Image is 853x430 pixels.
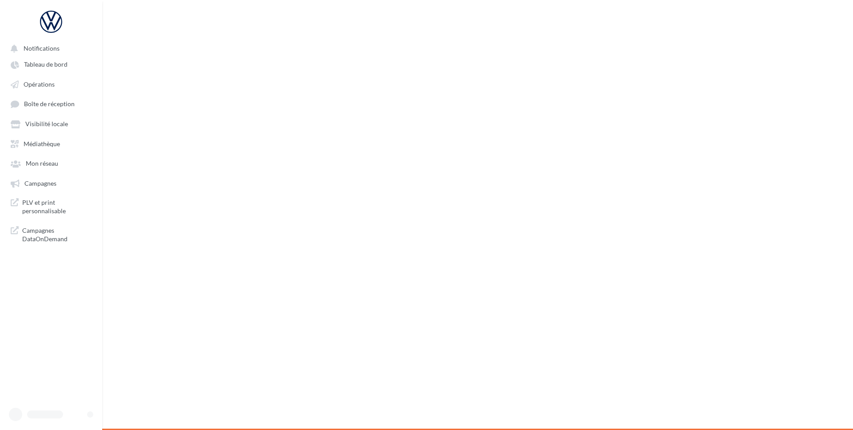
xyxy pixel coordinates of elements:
[22,198,92,215] span: PLV et print personnalisable
[5,115,97,131] a: Visibilité locale
[5,135,97,151] a: Médiathèque
[5,223,97,247] a: Campagnes DataOnDemand
[22,226,92,243] span: Campagnes DataOnDemand
[5,76,97,92] a: Opérations
[24,100,75,108] span: Boîte de réception
[24,80,55,88] span: Opérations
[25,120,68,128] span: Visibilité locale
[24,179,56,187] span: Campagnes
[5,155,97,171] a: Mon réseau
[24,44,60,52] span: Notifications
[26,160,58,167] span: Mon réseau
[24,140,60,147] span: Médiathèque
[5,96,97,112] a: Boîte de réception
[5,56,97,72] a: Tableau de bord
[5,175,97,191] a: Campagnes
[24,61,68,68] span: Tableau de bord
[5,195,97,219] a: PLV et print personnalisable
